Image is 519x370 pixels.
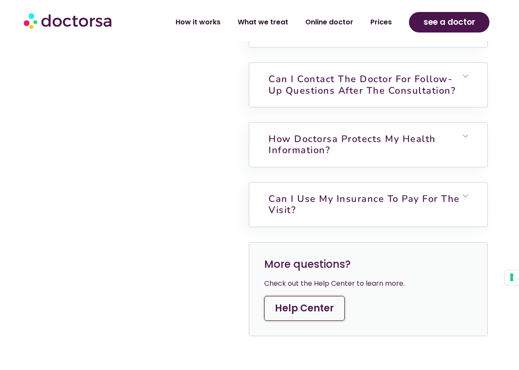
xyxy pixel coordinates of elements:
[268,73,456,97] a: Can I contact the doctor for follow-up questions after the consultation?
[268,133,436,157] a: How Doctorsa protects my health information?
[504,270,519,285] button: Your consent preferences for tracking technologies
[362,12,400,32] a: Prices
[268,192,460,216] a: Can I use my insurance to pay for the visit?
[424,15,475,29] span: see a doctor
[249,63,487,107] h6: Can I contact the doctor for follow-up questions after the consultation?
[167,12,229,32] a: How it works
[264,296,345,321] a: Help Center
[249,123,487,167] h6: How Doctorsa protects my health information?
[249,183,487,227] h6: Can I use my insurance to pay for the visit?
[409,12,490,33] a: see a doctor
[264,278,472,290] div: Check out the Help Center to learn more.
[140,12,400,32] nav: Menu
[264,258,472,271] h3: More questions?
[297,12,362,32] a: Online doctor
[229,12,297,32] a: What we treat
